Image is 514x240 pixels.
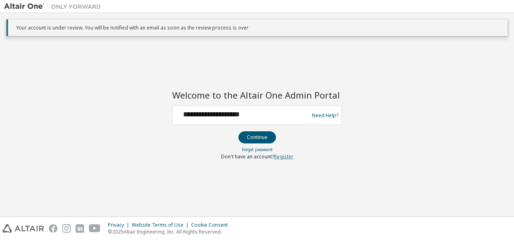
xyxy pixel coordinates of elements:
div: Cookie Consent [191,222,233,228]
a: Forgot password [242,147,272,152]
button: Continue [238,131,276,143]
img: altair_logo.svg [2,224,44,233]
img: instagram.svg [62,224,71,233]
a: Need Help? [312,115,338,116]
a: Register [274,153,293,160]
span: Don't have an account? [221,153,274,160]
h2: Welcome to the Altair One Admin Portal [172,89,342,101]
img: Altair One [4,2,105,11]
div: Website Terms of Use [132,222,191,228]
img: youtube.svg [89,224,101,233]
img: facebook.svg [49,224,57,233]
p: Your account is under review. You will be notified with an email as soon as the review process is... [16,24,501,31]
p: © 2025 Altair Engineering, Inc. All Rights Reserved. [108,228,233,235]
img: linkedin.svg [76,224,84,233]
div: Privacy [108,222,132,228]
